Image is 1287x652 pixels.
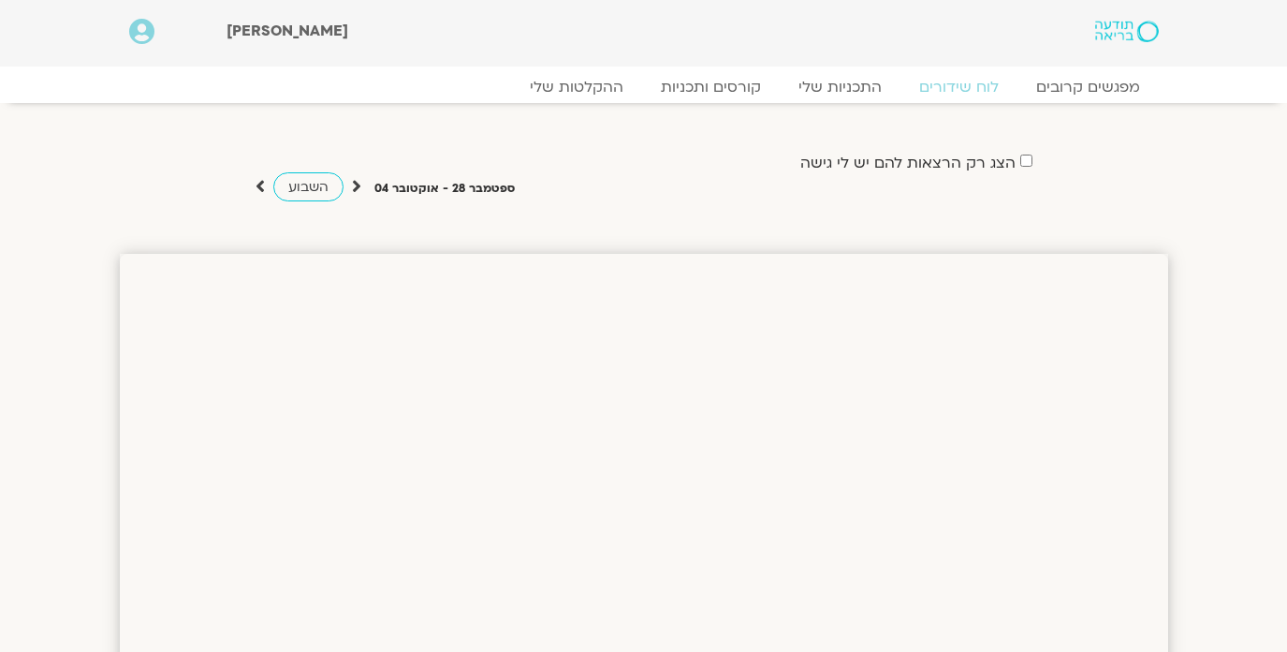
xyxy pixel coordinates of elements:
[288,178,329,196] span: השבוע
[780,78,900,96] a: התכניות שלי
[511,78,642,96] a: ההקלטות שלי
[374,179,515,199] p: ספטמבר 28 - אוקטובר 04
[1017,78,1159,96] a: מפגשים קרובים
[273,172,344,201] a: השבוע
[227,21,348,41] span: [PERSON_NAME]
[642,78,780,96] a: קורסים ותכניות
[800,155,1016,171] label: הצג רק הרצאות להם יש לי גישה
[900,78,1017,96] a: לוח שידורים
[129,78,1159,96] nav: Menu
